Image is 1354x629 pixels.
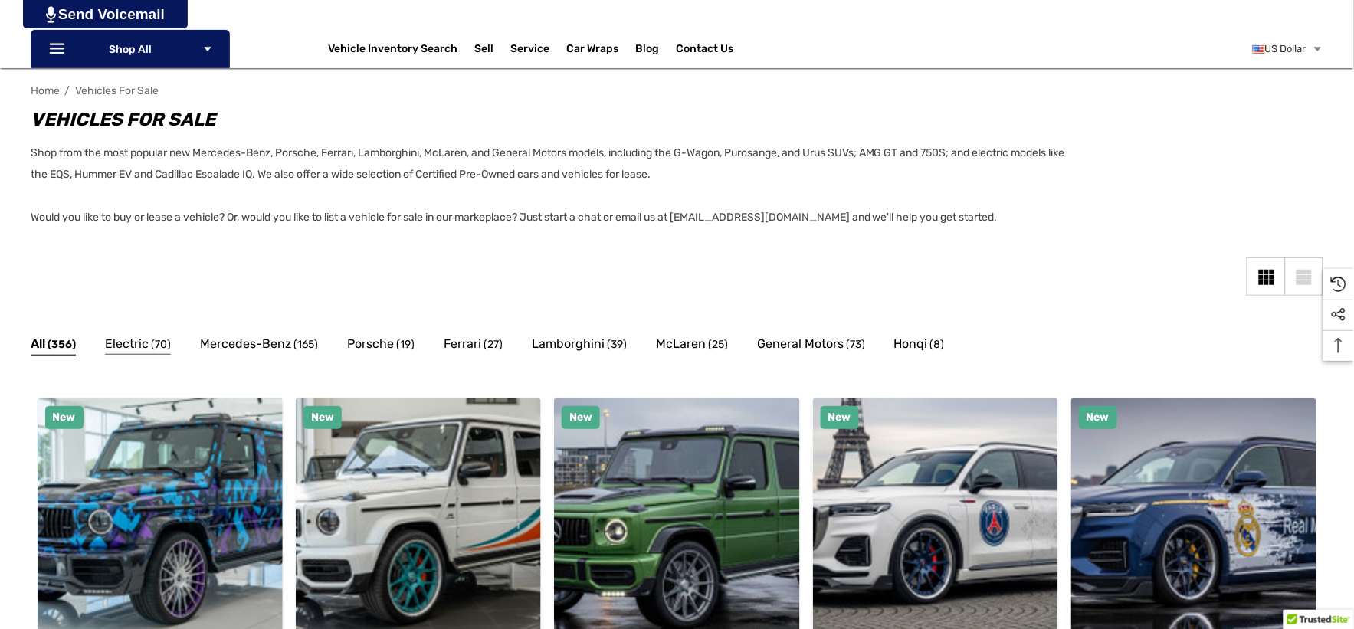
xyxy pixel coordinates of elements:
svg: Social Media [1331,307,1346,323]
a: Car Wraps [567,34,636,64]
p: Shop from the most popular new Mercedes-Benz, Porsche, Ferrari, Lamborghini, McLaren, and General... [31,143,1070,228]
a: Button Go To Sub Category Porsche [347,334,415,359]
span: McLaren [656,334,706,354]
span: (19) [396,335,415,355]
span: Porsche [347,334,394,354]
nav: Breadcrumb [31,77,1323,104]
span: Car Wraps [567,42,619,59]
span: (73) [846,335,865,355]
span: (356) [48,335,76,355]
a: Blog [636,42,660,59]
a: USD [1253,34,1323,64]
a: Button Go To Sub Category Ferrari [444,334,503,359]
a: Button Go To Sub Category McLaren [656,334,728,359]
span: (27) [484,335,503,355]
svg: Icon Arrow Down [202,44,213,54]
iframe: Tidio Chat [1275,530,1347,602]
span: (39) [607,335,627,355]
a: Home [31,84,60,97]
svg: Recently Viewed [1331,277,1346,292]
span: (25) [708,335,728,355]
span: New [569,411,592,424]
span: New [311,411,334,424]
span: All [31,334,45,354]
img: PjwhLS0gR2VuZXJhdG9yOiBHcmF2aXQuaW8gLS0+PHN2ZyB4bWxucz0iaHR0cDovL3d3dy53My5vcmcvMjAwMC9zdmciIHhtb... [46,6,56,23]
span: New [828,411,851,424]
a: Button Go To Sub Category Lamborghini [532,334,627,359]
a: Contact Us [677,42,734,59]
span: New [1087,411,1110,424]
a: Sell [475,34,511,64]
a: Button Go To Sub Category Honqi [894,334,945,359]
a: Button Go To Sub Category Electric [105,334,171,359]
span: Ferrari [444,334,481,354]
span: Honqi [894,334,928,354]
span: (70) [151,335,171,355]
span: General Motors [757,334,844,354]
span: New [53,411,76,424]
svg: Icon Line [48,41,70,58]
span: Electric [105,334,149,354]
a: Vehicles For Sale [75,84,159,97]
h1: Vehicles For Sale [31,106,1070,133]
svg: Top [1323,338,1354,353]
span: Mercedes-Benz [200,334,291,354]
a: List View [1285,257,1323,296]
a: Grid View [1247,257,1285,296]
span: Sell [475,42,494,59]
a: Service [511,42,550,59]
a: Vehicle Inventory Search [329,42,458,59]
a: Button Go To Sub Category Mercedes-Benz [200,334,318,359]
span: Lamborghini [532,334,605,354]
span: (8) [930,335,945,355]
span: (165) [293,335,318,355]
p: Shop All [31,30,230,68]
a: Button Go To Sub Category General Motors [757,334,865,359]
